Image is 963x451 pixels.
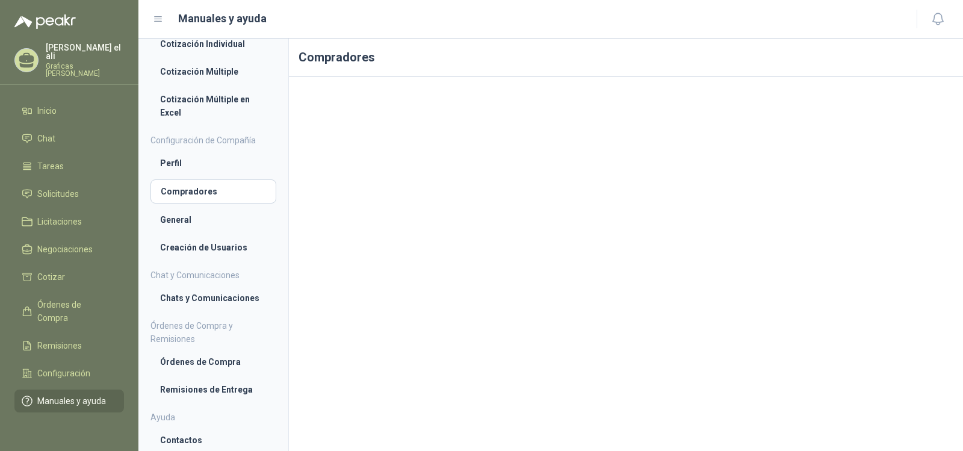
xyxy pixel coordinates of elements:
[37,394,106,408] span: Manuales y ayuda
[160,241,267,254] li: Creación de Usuarios
[160,157,267,170] li: Perfil
[46,63,124,77] p: Graficas [PERSON_NAME]
[150,179,276,204] a: Compradores
[37,298,113,325] span: Órdenes de Compra
[150,350,276,373] a: Órdenes de Compra
[160,93,267,119] li: Cotización Múltiple en Excel
[14,266,124,288] a: Cotizar
[150,208,276,231] a: General
[14,14,76,29] img: Logo peakr
[14,334,124,357] a: Remisiones
[14,390,124,412] a: Manuales y ayuda
[14,210,124,233] a: Licitaciones
[150,378,276,401] a: Remisiones de Entrega
[14,293,124,329] a: Órdenes de Compra
[150,88,276,124] a: Cotización Múltiple en Excel
[160,65,267,78] li: Cotización Múltiple
[37,187,79,201] span: Solicitudes
[160,291,267,305] li: Chats y Comunicaciones
[150,287,276,309] a: Chats y Comunicaciones
[160,213,267,226] li: General
[178,10,267,27] h1: Manuales y ayuda
[37,215,82,228] span: Licitaciones
[150,60,276,83] a: Cotización Múltiple
[37,132,55,145] span: Chat
[161,185,266,198] li: Compradores
[14,238,124,261] a: Negociaciones
[14,99,124,122] a: Inicio
[150,411,276,424] h4: Ayuda
[150,33,276,55] a: Cotización Individual
[160,37,267,51] li: Cotización Individual
[150,152,276,175] a: Perfil
[37,104,57,117] span: Inicio
[160,355,267,369] li: Órdenes de Compra
[14,127,124,150] a: Chat
[37,243,93,256] span: Negociaciones
[37,160,64,173] span: Tareas
[160,383,267,396] li: Remisiones de Entrega
[150,134,276,147] h4: Configuración de Compañía
[150,269,276,282] h4: Chat y Comunicaciones
[14,155,124,178] a: Tareas
[37,367,90,380] span: Configuración
[160,434,267,447] li: Contactos
[37,339,82,352] span: Remisiones
[289,39,963,77] h1: Compradores
[150,236,276,259] a: Creación de Usuarios
[150,319,276,346] h4: Órdenes de Compra y Remisiones
[46,43,124,60] p: [PERSON_NAME] el ali
[37,270,65,284] span: Cotizar
[14,182,124,205] a: Solicitudes
[14,362,124,385] a: Configuración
